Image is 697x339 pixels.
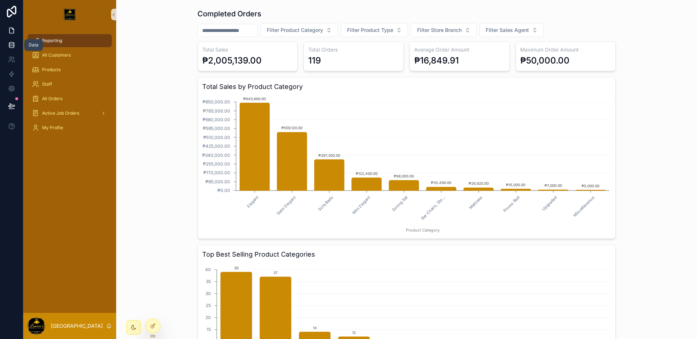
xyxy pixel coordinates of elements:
[202,46,293,53] h3: Total Sales
[42,52,71,58] span: All Customers
[203,108,230,114] tspan: ₱765,000.00
[51,322,103,330] p: [GEOGRAPHIC_DATA]
[42,110,79,116] span: Active Job Orders
[417,26,462,34] span: Filter Store Branch
[414,55,459,66] div: ₱16,849.91
[42,96,62,102] span: All Orders
[203,135,230,140] tspan: ₱510,000.00
[420,195,446,221] text: Bar Chairs, Sto...
[281,126,302,130] text: ₱559,120.00
[206,303,211,308] tspan: 25
[502,195,521,213] text: Promo Bed
[64,9,76,20] img: App logo
[520,46,611,53] h3: Maximum Order Amount
[206,279,211,284] tspan: 35
[203,170,230,175] tspan: ₱170,000.00
[520,55,570,66] div: ₱50,000.00
[29,42,38,48] div: Data
[28,34,112,47] a: Reporting
[42,125,63,131] span: My Profile
[42,67,61,73] span: Products
[582,184,599,188] text: ₱5,000.00
[506,183,525,187] text: ₱15,000.00
[205,179,230,184] tspan: ₱85,000.00
[308,46,399,53] h3: Total Orders
[273,270,278,275] text: 37
[28,63,112,76] a: Products
[414,46,505,53] h3: Average Order Amount
[486,26,529,34] span: Filter Sales Agent
[205,267,211,272] tspan: 40
[469,181,489,185] text: ₱26,920.00
[42,81,52,87] span: Staff
[23,29,116,144] div: scrollable content
[28,49,112,62] a: All Customers
[202,95,611,234] div: chart
[203,161,230,167] tspan: ₱255,000.00
[411,23,477,37] button: Select Button
[203,143,230,149] tspan: ₱425,000.00
[28,92,112,105] a: All Orders
[28,78,112,91] a: Staff
[234,266,239,270] text: 39
[394,174,414,178] text: ₱98,000.00
[202,82,611,92] h3: Total Sales by Product Category
[28,121,112,134] a: My Profile
[28,107,112,120] a: Active Job Orders
[207,327,211,332] tspan: 15
[406,228,440,233] tspan: Product Category
[205,291,211,296] tspan: 30
[480,23,544,37] button: Select Button
[202,55,262,66] div: ₱2,005,139.00
[261,23,338,37] button: Select Button
[431,180,451,185] text: ₱33,499.00
[243,97,266,101] text: ₱840,900.00
[317,195,334,212] text: Sofa Beds
[202,249,611,260] h3: Top Best Selling Product Categories
[205,315,211,320] tspan: 20
[351,195,372,216] text: Mini Elegant
[313,326,317,330] text: 14
[276,195,297,216] text: Semi Elegant
[572,195,595,218] text: Miscellaneous
[356,171,378,176] text: ₱122,400.00
[347,26,393,34] span: Filter Product Type
[541,195,558,212] text: Upgraded
[352,330,356,335] text: 12
[391,195,409,213] text: Dining Set
[246,195,260,209] text: Elegant
[545,183,562,188] text: ₱7,000.00
[203,117,230,122] tspan: ₱680,000.00
[267,26,323,34] span: Filter Product Category
[203,126,230,131] tspan: ₱595,000.00
[42,38,62,44] span: Reporting
[318,153,340,158] text: ₱297,300.00
[341,23,408,37] button: Select Button
[308,55,321,66] div: 119
[217,188,230,193] tspan: ₱0.00
[203,99,230,105] tspan: ₱850,000.00
[197,9,261,19] h1: Completed Orders
[468,195,483,210] text: Mattress
[202,152,230,158] tspan: ₱340,000.00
